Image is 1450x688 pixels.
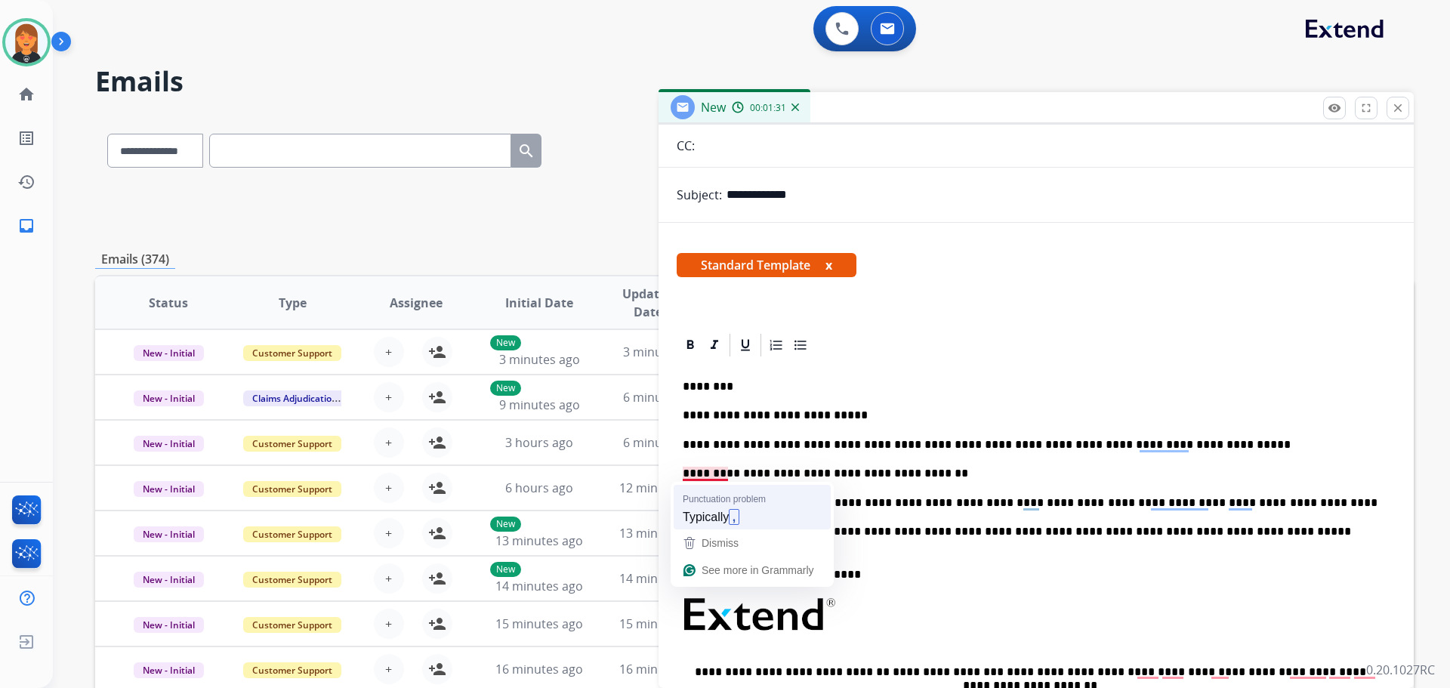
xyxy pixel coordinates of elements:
span: 13 minutes ago [619,525,707,541]
span: Customer Support [243,436,341,452]
mat-icon: history [17,173,35,191]
span: New - Initial [134,617,204,633]
mat-icon: fullscreen [1359,101,1373,115]
span: + [385,388,392,406]
span: + [385,343,392,361]
span: 3 hours ago [505,434,573,451]
mat-icon: list_alt [17,129,35,147]
span: 9 minutes ago [499,396,580,413]
span: + [385,615,392,633]
p: Emails (374) [95,250,175,269]
span: + [385,660,392,678]
span: Claims Adjudication [243,390,347,406]
span: 6 minutes ago [623,389,704,406]
div: Italic [703,334,726,356]
mat-icon: person_add [428,433,446,452]
p: New [490,381,521,396]
div: Bullet List [789,334,812,356]
img: avatar [5,21,48,63]
span: New - Initial [134,345,204,361]
span: New - Initial [134,526,204,542]
mat-icon: person_add [428,479,446,497]
button: + [374,518,404,548]
span: 16 minutes ago [495,661,583,677]
mat-icon: person_add [428,615,446,633]
span: 3 minutes ago [623,344,704,360]
span: Initial Date [505,294,573,312]
button: + [374,337,404,367]
button: + [374,427,404,458]
span: 14 minutes ago [495,578,583,594]
span: Customer Support [243,526,341,542]
mat-icon: person_add [428,343,446,361]
mat-icon: search [517,142,535,160]
mat-icon: person_add [428,388,446,406]
span: 15 minutes ago [495,615,583,632]
button: + [374,654,404,684]
span: 12 minutes ago [619,480,707,496]
p: CC: [677,137,695,155]
span: Assignee [390,294,443,312]
span: Customer Support [243,345,341,361]
span: 15 minutes ago [619,615,707,632]
span: Type [279,294,307,312]
span: Standard Template [677,253,856,277]
p: New [490,335,521,350]
mat-icon: close [1391,101,1405,115]
span: Customer Support [243,481,341,497]
span: 14 minutes ago [619,570,707,587]
p: New [490,562,521,577]
span: Customer Support [243,572,341,588]
span: 3 minutes ago [499,351,580,368]
button: + [374,609,404,639]
mat-icon: home [17,85,35,103]
button: + [374,563,404,594]
span: 00:01:31 [750,102,786,114]
p: Subject: [677,186,722,204]
p: 0.20.1027RC [1366,661,1435,679]
span: New - Initial [134,436,204,452]
span: New - Initial [134,572,204,588]
mat-icon: person_add [428,660,446,678]
span: New [701,99,726,116]
span: + [385,479,392,497]
span: 16 minutes ago [619,661,707,677]
div: Ordered List [765,334,788,356]
span: 13 minutes ago [495,532,583,549]
h2: Emails [95,66,1414,97]
span: + [385,433,392,452]
button: x [825,256,832,274]
span: New - Initial [134,481,204,497]
span: Status [149,294,188,312]
p: New [490,517,521,532]
mat-icon: inbox [17,217,35,235]
mat-icon: person_add [428,569,446,588]
span: + [385,569,392,588]
mat-icon: remove_red_eye [1328,101,1341,115]
span: Customer Support [243,662,341,678]
span: Customer Support [243,617,341,633]
span: Updated Date [614,285,683,321]
button: + [374,382,404,412]
span: New - Initial [134,390,204,406]
button: + [374,473,404,503]
mat-icon: person_add [428,524,446,542]
span: + [385,524,392,542]
span: 6 minutes ago [623,434,704,451]
div: Bold [679,334,702,356]
span: 6 hours ago [505,480,573,496]
span: New - Initial [134,662,204,678]
div: Underline [734,334,757,356]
